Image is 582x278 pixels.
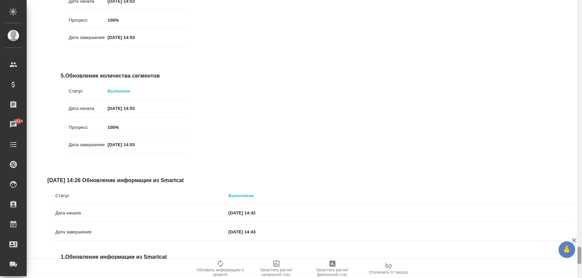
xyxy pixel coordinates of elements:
[108,124,185,131] p: 100%
[69,105,108,112] p: Дата начала
[69,17,108,24] p: Прогресс
[10,118,27,125] span: 2014
[108,141,185,148] p: [DATE] 14:53
[108,105,185,112] p: [DATE] 14:53
[61,72,185,80] span: 5. Обновление количества сегментов
[55,229,228,235] p: Дата завершения
[69,88,108,95] p: Статус
[55,210,228,216] p: Дата начала
[252,268,301,277] span: Запустить расчет начальной стат.
[361,259,417,278] button: Отключить от заказа
[2,116,25,133] a: 2014
[192,259,248,278] button: Обновить информацию о проекте
[196,268,244,277] span: Обновить информацию о проекте
[309,268,357,277] span: Запустить расчет финальной стат.
[559,241,575,258] button: 🙏
[47,176,575,184] span: [DATE] 14:26 Обновление информации из Smartcat
[561,243,573,257] span: 🙏
[305,259,361,278] button: Запустить расчет финальной стат.
[228,210,575,216] p: [DATE] 14:42
[369,270,408,275] span: Отключить от заказа
[108,17,185,24] p: 100%
[69,141,108,148] p: Дата завершения
[108,34,185,41] p: [DATE] 14:53
[69,34,108,41] p: Дата завершения
[55,192,228,199] p: Статус
[108,88,185,95] p: Выполнен
[248,259,305,278] button: Запустить расчет начальной стат.
[228,229,575,235] p: [DATE] 14:43
[69,124,108,131] p: Прогресс
[228,192,575,199] p: Выполнена
[61,253,185,261] span: 1. Обновление информации из Smartcat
